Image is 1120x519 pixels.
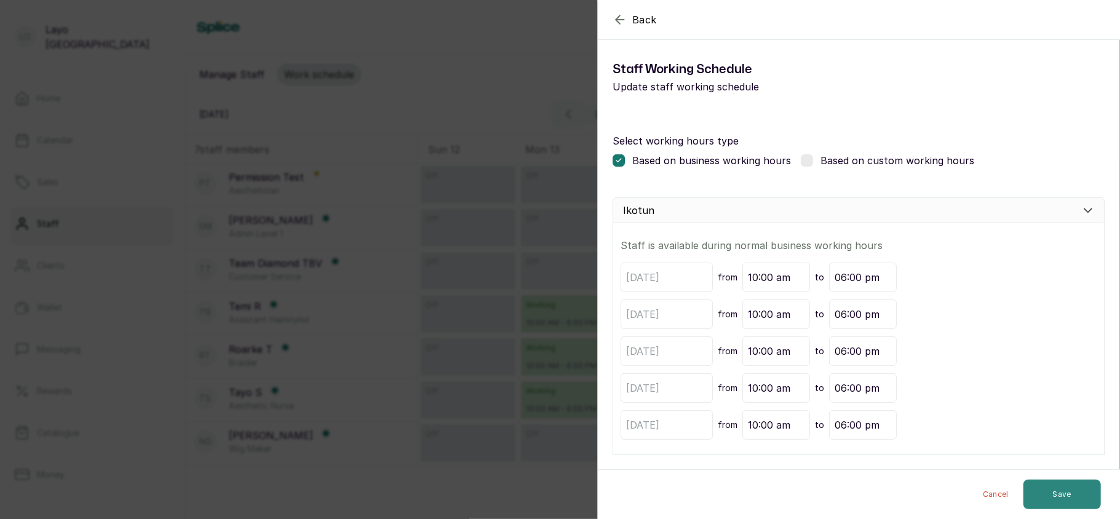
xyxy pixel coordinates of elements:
p: Based on business working hours [632,153,791,168]
span: to [815,419,824,431]
div: 06:00 pm [829,373,897,403]
div: [DATE] [621,336,713,366]
span: Back [632,12,657,27]
h1: Staff Working Schedule [613,60,859,79]
div: 06:00 pm [829,263,897,292]
p: Update staff working schedule [613,79,859,94]
span: from [718,419,737,431]
div: 10:00 am [742,336,810,366]
span: from [718,382,737,394]
span: to [815,345,824,357]
span: from [718,345,737,357]
p: Based on custom working hours [820,153,974,168]
span: from [718,308,737,320]
span: to [815,308,824,320]
div: 10:00 am [742,263,810,292]
span: to [815,271,824,283]
div: [DATE] [621,373,713,403]
span: from [718,271,737,283]
button: Save [1023,480,1101,509]
div: [DATE] [621,299,713,329]
div: [DATE] [621,410,713,440]
div: 10:00 am [742,410,810,440]
button: Back [613,12,657,27]
p: Staff is available during normal business working hours [621,238,1097,253]
button: Cancel [973,480,1019,509]
p: Ikotun [623,203,654,218]
div: [DATE] [621,263,713,292]
div: 06:00 pm [829,410,897,440]
div: 10:00 am [742,299,810,329]
p: Select working hours type [613,133,1105,148]
div: 06:00 pm [829,299,897,329]
span: to [815,382,824,394]
div: 06:00 pm [829,336,897,366]
div: 10:00 am [742,373,810,403]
